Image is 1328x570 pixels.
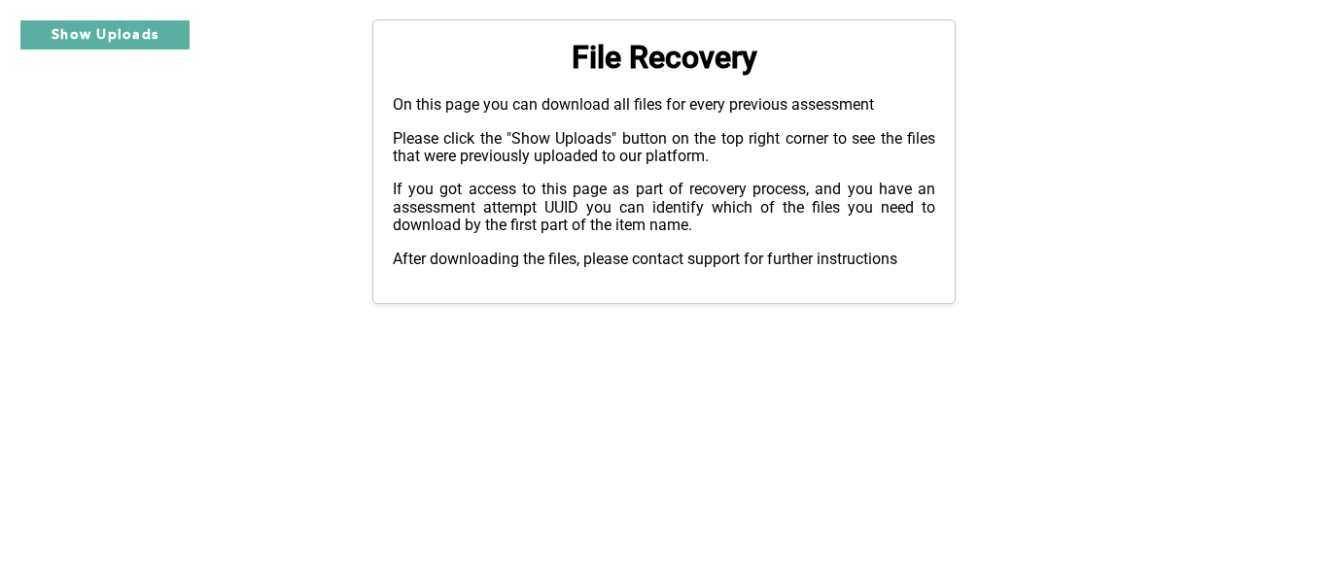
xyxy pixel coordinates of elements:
[393,251,935,268] p: After downloading the files, please contact support for further instructions
[393,181,935,234] p: If you got access to this page as part of recovery process, and you have an assessment attempt UU...
[393,40,935,76] h1: File Recovery
[19,19,191,50] button: Show Uploads
[393,130,935,166] p: Please click the "Show Uploads" button on the top right corner to see the files that were previou...
[393,96,935,114] p: On this page you can download all files for every previous assessment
